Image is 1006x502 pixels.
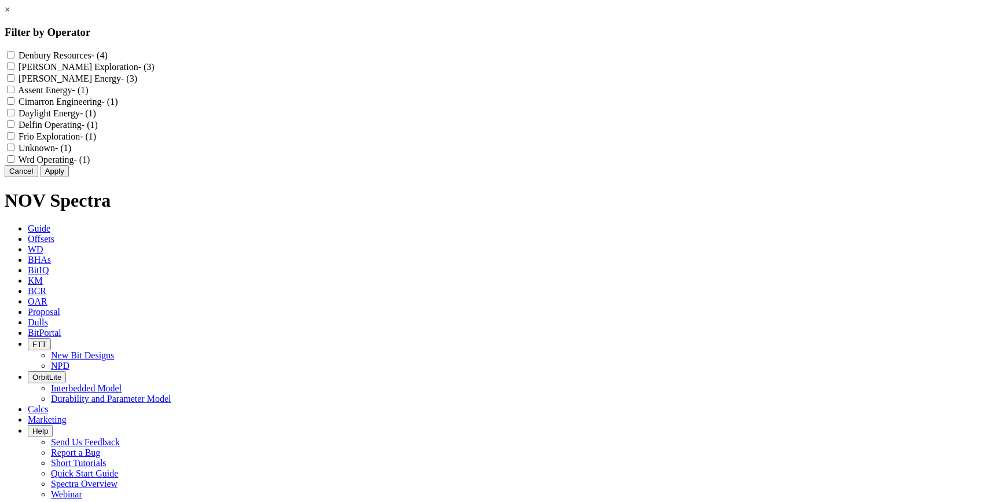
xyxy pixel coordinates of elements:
[51,479,118,489] a: Spectra Overview
[32,340,46,349] span: FTT
[121,74,137,83] span: - (3)
[28,244,43,254] span: WD
[51,458,107,468] a: Short Tutorials
[28,223,50,233] span: Guide
[19,131,96,141] label: Frio Exploration
[19,143,71,153] label: Unknown
[51,437,120,447] a: Send Us Feedback
[138,62,155,72] span: - (3)
[5,5,10,14] a: ×
[28,234,54,244] span: Offsets
[19,97,118,107] label: Cimarron Engineering
[19,74,137,83] label: [PERSON_NAME] Energy
[55,143,71,153] span: - (1)
[5,190,1001,211] h1: NOV Spectra
[51,489,82,499] a: Webinar
[41,165,69,177] button: Apply
[74,155,90,164] span: - (1)
[19,108,96,118] label: Daylight Energy
[51,383,122,393] a: Interbedded Model
[51,350,114,360] a: New Bit Designs
[28,415,67,424] span: Marketing
[72,85,89,95] span: - (1)
[51,468,118,478] a: Quick Start Guide
[28,276,43,285] span: KM
[19,120,98,130] label: Delfin Operating
[82,120,98,130] span: - (1)
[51,361,69,371] a: NPD
[28,404,49,414] span: Calcs
[28,286,46,296] span: BCR
[102,97,118,107] span: - (1)
[18,85,88,95] label: Assent Energy
[19,155,90,164] label: Wrd Operating
[19,62,155,72] label: [PERSON_NAME] Exploration
[28,307,60,317] span: Proposal
[5,26,1001,39] h3: Filter by Operator
[51,394,171,404] a: Durability and Parameter Model
[28,328,61,338] span: BitPortal
[28,296,47,306] span: OAR
[19,50,108,60] label: Denbury Resources
[80,108,96,118] span: - (1)
[91,50,108,60] span: - (4)
[28,255,51,265] span: BHAs
[51,448,100,457] a: Report a Bug
[28,265,49,275] span: BitIQ
[32,427,48,435] span: Help
[28,317,48,327] span: Dulls
[80,131,96,141] span: - (1)
[32,373,61,382] span: OrbitLite
[5,165,38,177] button: Cancel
